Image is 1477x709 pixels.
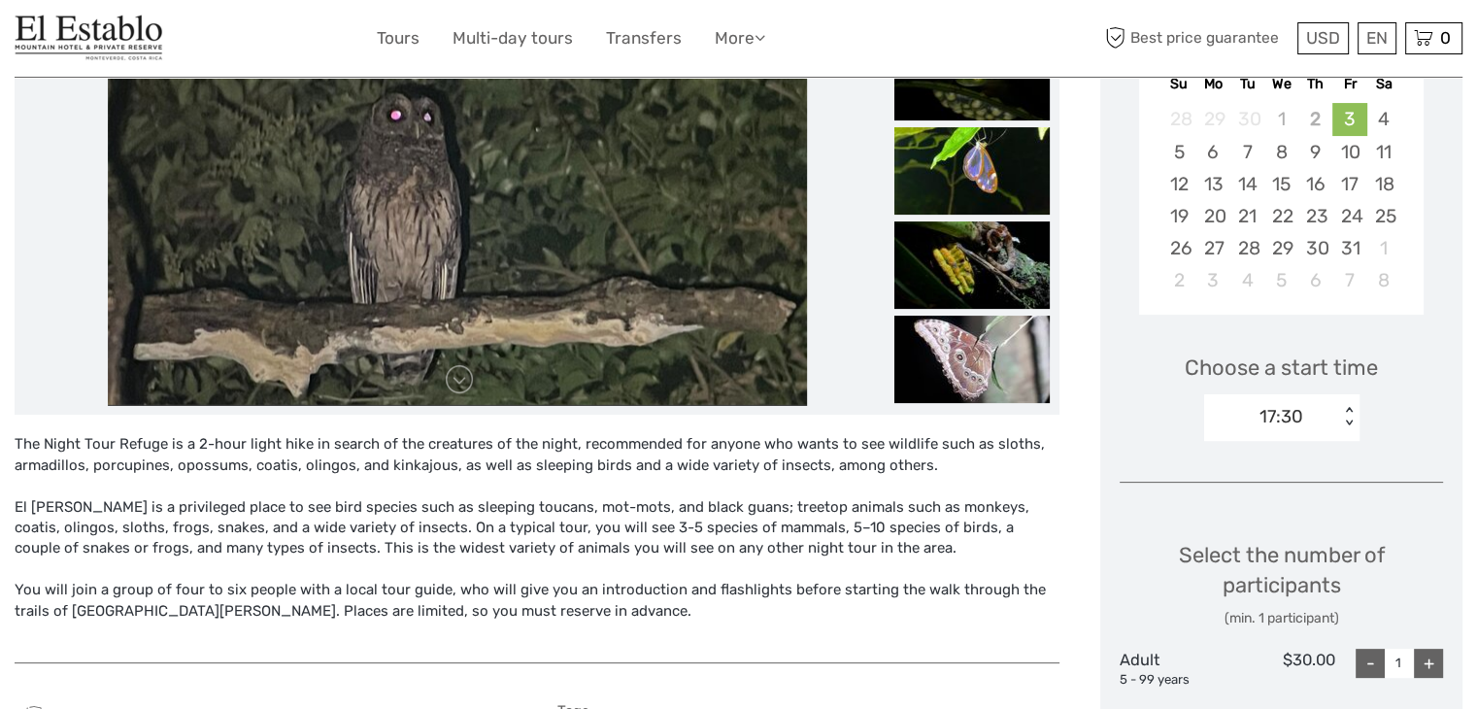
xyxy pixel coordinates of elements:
div: Choose Friday, October 24th, 2025 [1332,200,1366,232]
div: Choose Saturday, November 1st, 2025 [1367,232,1401,264]
span: 0 [1437,28,1454,48]
div: EN [1358,22,1396,54]
div: Choose Tuesday, October 28th, 2025 [1230,232,1264,264]
div: Choose Wednesday, October 15th, 2025 [1264,168,1298,200]
div: Adult [1120,649,1227,690]
div: Tu [1230,71,1264,97]
div: Choose Sunday, October 26th, 2025 [1161,232,1195,264]
div: Choose Monday, October 13th, 2025 [1196,168,1230,200]
div: Choose Sunday, November 2nd, 2025 [1161,264,1195,296]
div: Choose Sunday, October 19th, 2025 [1161,200,1195,232]
div: Choose Tuesday, October 14th, 2025 [1230,168,1264,200]
div: Fr [1332,71,1366,97]
div: month 2025-10 [1146,103,1418,296]
div: Not available Monday, September 29th, 2025 [1196,103,1230,135]
div: Choose Sunday, October 5th, 2025 [1161,136,1195,168]
a: Multi-day tours [453,24,573,52]
div: Choose Tuesday, October 21st, 2025 [1230,200,1264,232]
div: The Night Tour Refuge is a 2-hour light hike in search of the creatures of the night, recommended... [15,434,1059,642]
div: Not available Sunday, September 28th, 2025 [1161,103,1195,135]
div: Choose Thursday, November 6th, 2025 [1298,264,1332,296]
div: Choose Monday, October 6th, 2025 [1196,136,1230,168]
span: Best price guarantee [1100,22,1292,54]
div: Choose Monday, October 27th, 2025 [1196,232,1230,264]
a: More [715,24,765,52]
a: Transfers [606,24,682,52]
div: Choose Saturday, October 4th, 2025 [1367,103,1401,135]
div: Not available Tuesday, September 30th, 2025 [1230,103,1264,135]
div: Choose Thursday, October 23rd, 2025 [1298,200,1332,232]
div: Choose Thursday, October 9th, 2025 [1298,136,1332,168]
div: Choose Friday, October 17th, 2025 [1332,168,1366,200]
div: Not available Wednesday, October 1st, 2025 [1264,103,1298,135]
div: 17:30 [1259,404,1303,429]
div: Choose Monday, November 3rd, 2025 [1196,264,1230,296]
div: Choose Tuesday, November 4th, 2025 [1230,264,1264,296]
a: Tours [377,24,420,52]
img: 761adffe967743c9931303f68dee78e4_slider_thumbnail.jpg [894,221,1050,309]
div: Choose Thursday, October 16th, 2025 [1298,168,1332,200]
div: Select the number of participants [1120,540,1443,628]
div: Choose Wednesday, November 5th, 2025 [1264,264,1298,296]
button: Open LiveChat chat widget [223,30,247,53]
img: 9be54e510c864a77b3ffd25413c26f04_slider_thumbnail.jpg [894,316,1050,403]
div: Choose Saturday, October 18th, 2025 [1367,168,1401,200]
p: We're away right now. Please check back later! [27,34,219,50]
div: Choose Saturday, October 25th, 2025 [1367,200,1401,232]
div: < > [1341,407,1358,427]
div: We [1264,71,1298,97]
div: Sa [1367,71,1401,97]
div: Choose Sunday, October 12th, 2025 [1161,168,1195,200]
div: Su [1161,71,1195,97]
div: Choose Wednesday, October 8th, 2025 [1264,136,1298,168]
img: daf18f9e77234bb79622c146af1ef449_slider_thumbnail.jpg [894,127,1050,215]
div: (min. 1 participant) [1120,609,1443,628]
div: Choose Wednesday, October 22nd, 2025 [1264,200,1298,232]
div: Not available Thursday, October 2nd, 2025 [1298,103,1332,135]
div: Choose Monday, October 20th, 2025 [1196,200,1230,232]
img: El Establo Mountain Hotel [15,15,164,62]
div: Choose Friday, October 3rd, 2025 [1332,103,1366,135]
div: Th [1298,71,1332,97]
div: $30.00 [1227,649,1335,690]
div: Choose Tuesday, October 7th, 2025 [1230,136,1264,168]
span: Choose a start time [1185,353,1378,383]
div: Choose Saturday, November 8th, 2025 [1367,264,1401,296]
div: + [1414,649,1443,678]
div: 5 - 99 years [1120,671,1227,690]
div: Choose Friday, October 31st, 2025 [1332,232,1366,264]
span: USD [1306,28,1340,48]
div: - [1356,649,1385,678]
div: Choose Thursday, October 30th, 2025 [1298,232,1332,264]
div: Choose Wednesday, October 29th, 2025 [1264,232,1298,264]
div: Choose Saturday, October 11th, 2025 [1367,136,1401,168]
div: Choose Friday, October 10th, 2025 [1332,136,1366,168]
div: Mo [1196,71,1230,97]
div: Choose Friday, November 7th, 2025 [1332,264,1366,296]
